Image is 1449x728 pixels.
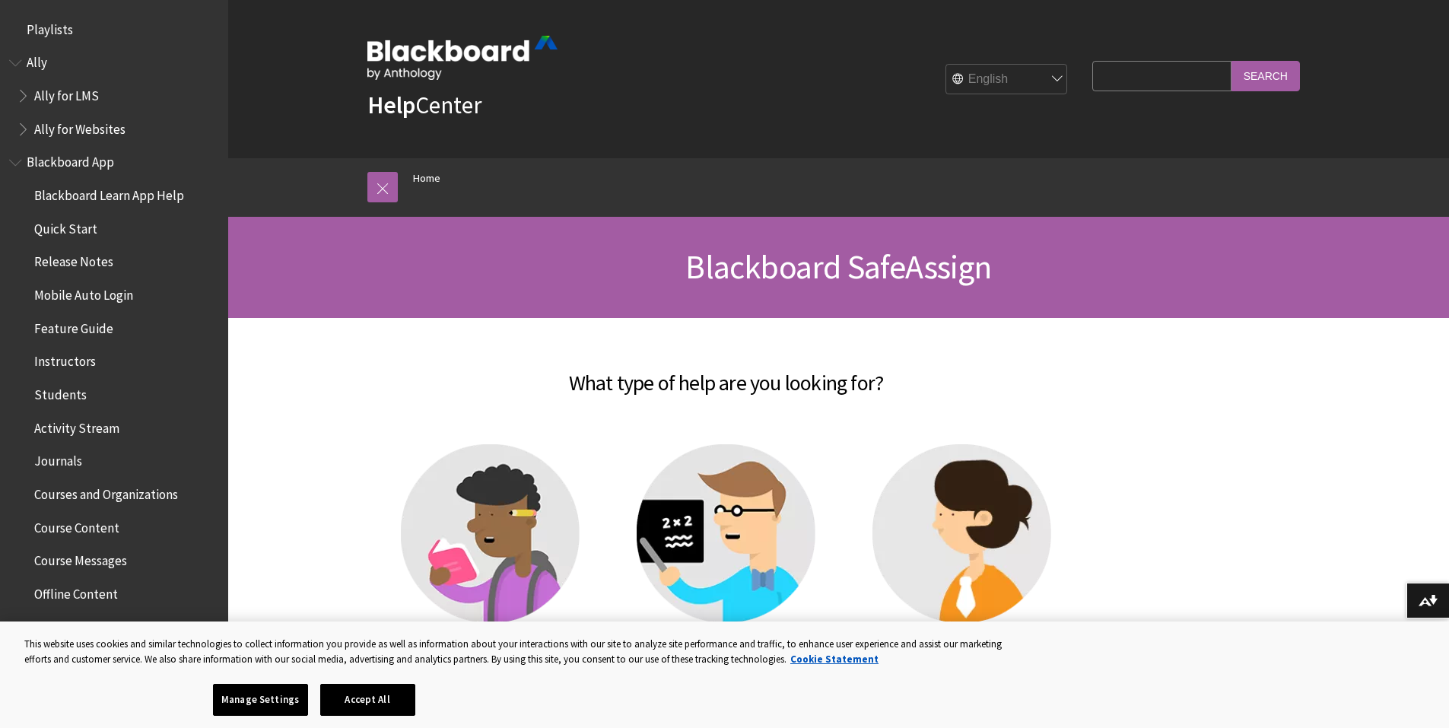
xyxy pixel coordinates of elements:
strong: Help [367,90,415,120]
button: Manage Settings [213,684,308,716]
a: Home [413,169,440,188]
span: Quick Start [34,216,97,237]
span: Release Notes [34,250,113,270]
span: Courses and Organizations [34,482,178,502]
span: Journals [34,449,82,469]
span: Ally for Websites [34,116,126,137]
span: Playlists [27,17,73,37]
button: Accept All [320,684,415,716]
span: Mobile Auto Login [34,282,133,303]
select: Site Language Selector [946,65,1068,95]
span: Course Content [34,515,119,536]
a: Administrator help Administrator [860,444,1065,658]
img: Instructor help [637,444,815,623]
img: Student help [401,444,580,623]
a: More information about your privacy, opens in a new tab [790,653,879,666]
span: Ally [27,50,47,71]
img: Administrator help [872,444,1051,623]
span: Ally for LMS [34,83,99,103]
span: Offline Content [34,581,118,602]
a: Instructor help Instructor [624,444,829,658]
span: Blackboard App [27,150,114,170]
div: This website uses cookies and similar technologies to collect information you provide as well as ... [24,637,1015,666]
span: Blackboard SafeAssign [685,246,991,288]
h2: What type of help are you looking for? [255,348,1198,399]
span: Feature Guide [34,316,113,336]
span: Instructors [34,349,96,370]
nav: Book outline for Anthology Ally Help [9,50,219,142]
a: HelpCenter [367,90,481,120]
input: Search [1231,61,1300,91]
span: Students [34,382,87,402]
img: Blackboard by Anthology [367,36,558,80]
span: Course Messages [34,548,127,569]
a: Student help Student [388,444,593,658]
nav: Book outline for Playlists [9,17,219,43]
span: Blackboard Learn App Help [34,183,184,203]
span: Announcements [34,615,124,635]
span: Activity Stream [34,415,119,436]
